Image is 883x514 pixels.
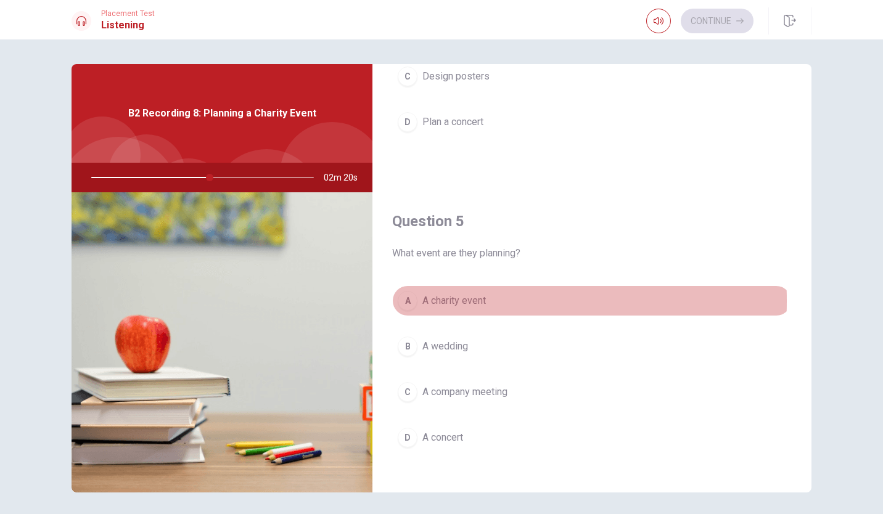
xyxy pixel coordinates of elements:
span: A company meeting [422,385,507,399]
div: C [398,382,417,402]
span: 02m 20s [324,163,368,192]
img: B2 Recording 8: Planning a Charity Event [72,192,372,492]
h1: Listening [101,18,155,33]
span: A charity event [422,293,486,308]
div: D [398,112,417,132]
div: A [398,291,417,311]
span: A wedding [422,339,468,354]
h4: Question 5 [392,211,792,231]
div: C [398,67,417,86]
span: Placement Test [101,9,155,18]
button: AA charity event [392,285,792,316]
span: A concert [422,430,463,445]
button: DPlan a concert [392,107,792,137]
div: D [398,428,417,447]
div: B [398,337,417,356]
button: CDesign posters [392,61,792,92]
span: Plan a concert [422,115,483,129]
button: CA company meeting [392,377,792,407]
span: Design posters [422,69,490,84]
span: B2 Recording 8: Planning a Charity Event [128,106,316,121]
span: What event are they planning? [392,246,792,261]
button: DA concert [392,422,792,453]
button: BA wedding [392,331,792,362]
